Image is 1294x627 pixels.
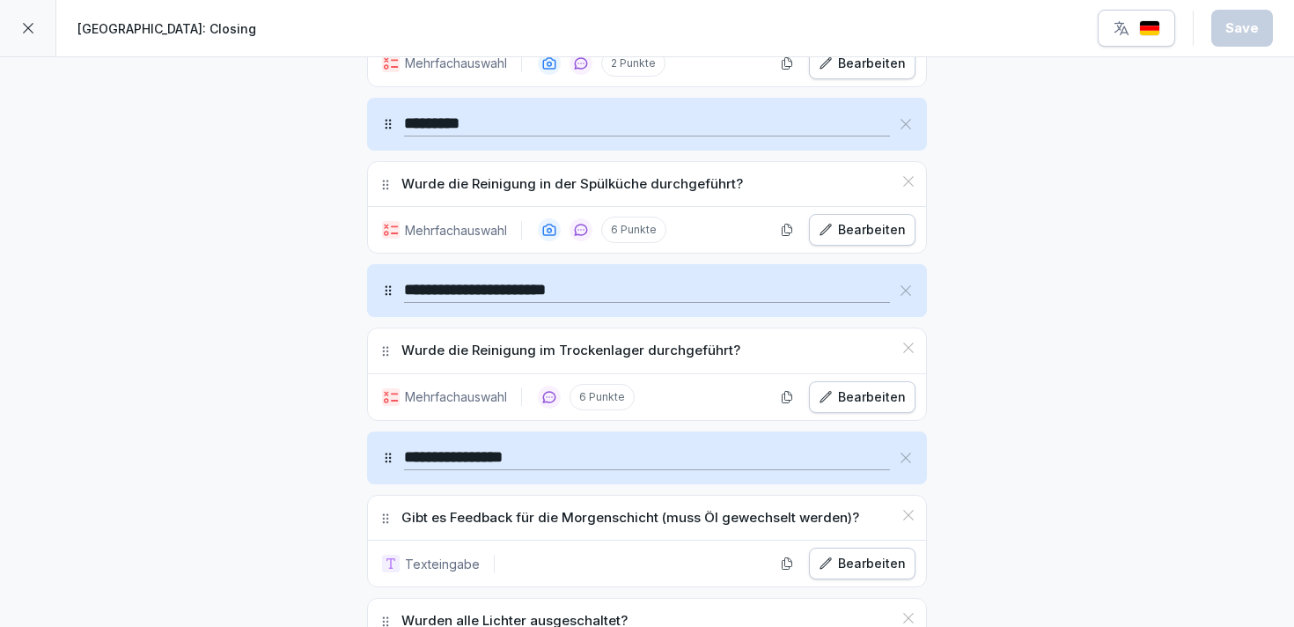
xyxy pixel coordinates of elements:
div: Save [1225,18,1259,38]
p: Mehrfachauswahl [405,54,507,72]
div: Bearbeiten [819,54,906,73]
button: Bearbeiten [809,381,915,413]
p: [GEOGRAPHIC_DATA]: Closing [77,19,256,38]
button: Bearbeiten [809,214,915,246]
p: Wurde die Reinigung im Trockenlager durchgeführt? [401,341,740,361]
button: Bearbeiten [809,548,915,579]
p: Gibt es Feedback für die Morgenschicht (muss Öl gewechselt werden)? [401,508,859,528]
p: Mehrfachauswahl [405,221,507,240]
p: Wurde die Reinigung in der Spülküche durchgeführt? [401,174,743,195]
div: Bearbeiten [819,220,906,240]
button: Bearbeiten [809,48,915,79]
div: Bearbeiten [819,554,906,573]
button: Save [1211,10,1273,47]
p: 6 Punkte [570,384,635,410]
p: Texteingabe [405,555,480,573]
p: 6 Punkte [601,217,666,243]
img: de.svg [1139,20,1160,37]
div: Bearbeiten [819,387,906,407]
p: Mehrfachauswahl [405,387,507,406]
p: 2 Punkte [601,50,665,77]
